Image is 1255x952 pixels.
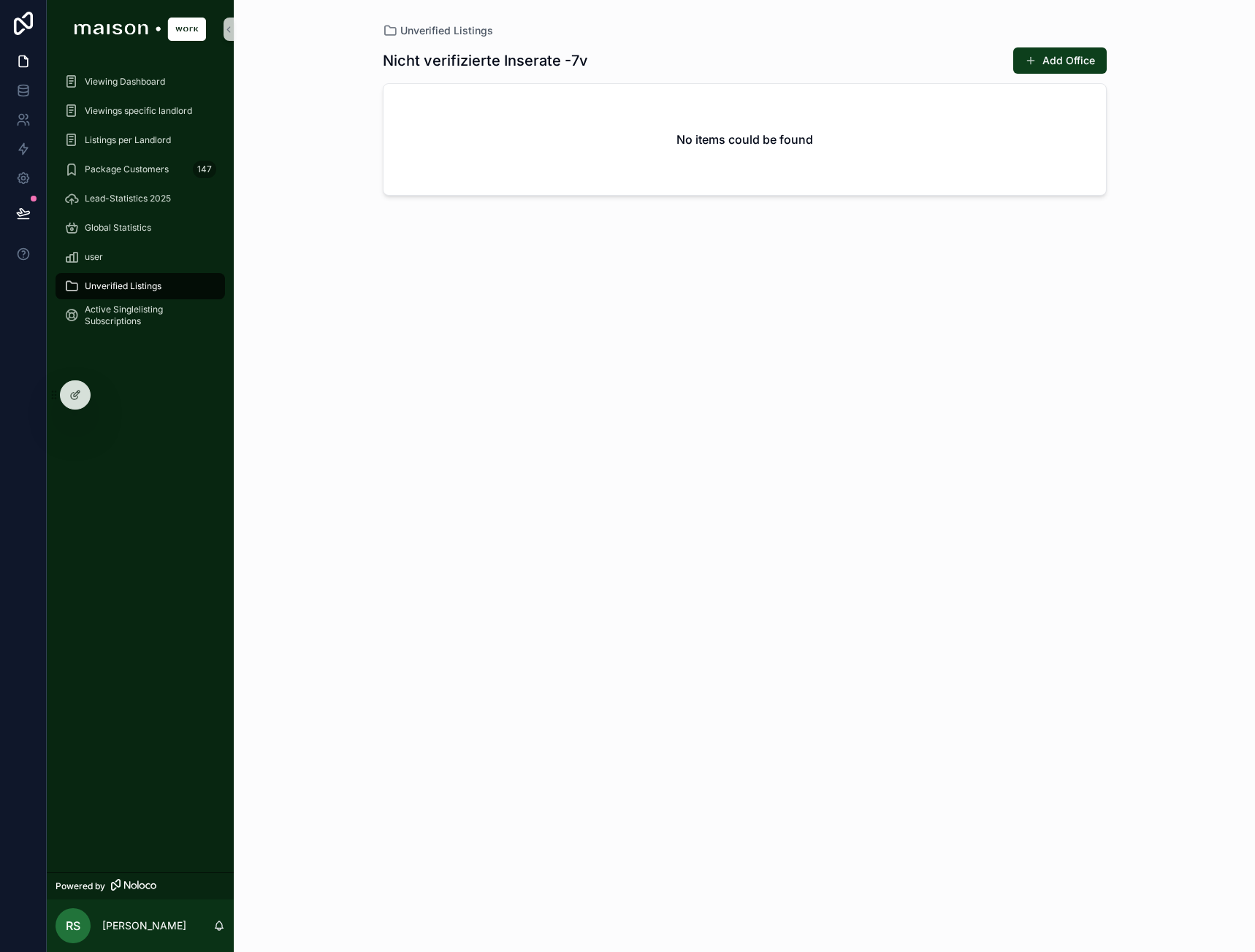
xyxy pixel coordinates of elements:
[383,50,588,71] h1: Nicht verifizierte Inserate -7v
[400,23,493,38] span: Unverified Listings
[383,23,493,38] a: Unverified Listings
[85,193,171,204] span: Lead-Statistics 2025
[47,58,234,348] div: scrollable content
[85,76,165,88] span: Viewing Dashboard
[75,18,206,41] img: App logo
[85,304,210,327] span: Active Singlelisting Subscriptions
[56,273,225,299] a: Unverified Listings
[1013,47,1107,74] button: Add Office
[85,134,171,146] span: Listings per Landlord
[676,131,813,148] h2: No items could be found
[85,105,192,117] span: Viewings specific landlord
[56,127,225,153] a: Listings per Landlord
[66,917,80,934] span: RS
[102,918,186,933] p: [PERSON_NAME]
[85,280,161,292] span: Unverified Listings
[85,164,169,175] span: Package Customers
[47,872,234,899] a: Powered by
[56,302,225,329] a: Active Singlelisting Subscriptions
[56,244,225,270] a: user
[193,161,216,178] div: 147
[56,880,105,892] span: Powered by
[85,251,103,263] span: user
[56,98,225,124] a: Viewings specific landlord
[56,69,225,95] a: Viewing Dashboard
[56,215,225,241] a: Global Statistics
[56,156,225,183] a: Package Customers147
[56,185,225,212] a: Lead-Statistics 2025
[85,222,151,234] span: Global Statistics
